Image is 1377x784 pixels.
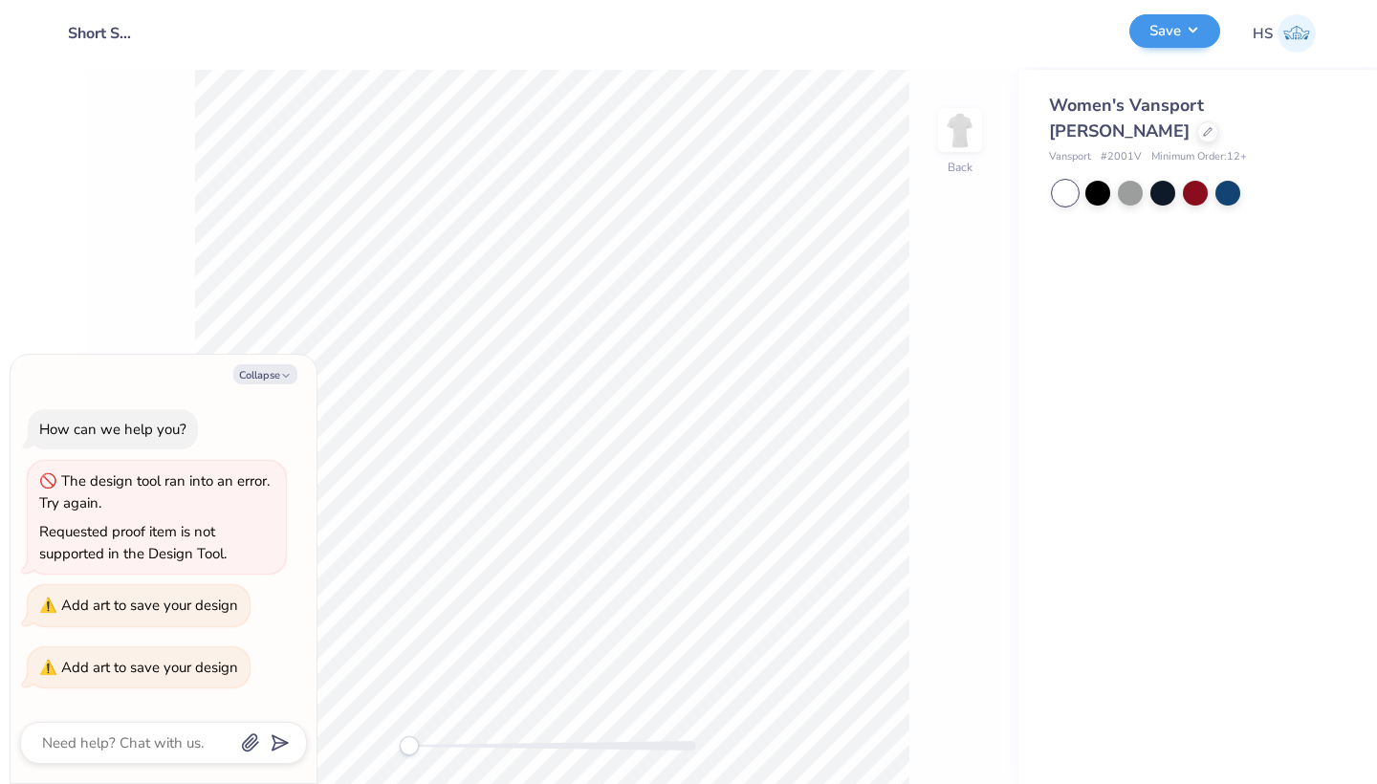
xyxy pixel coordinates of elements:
img: Helen Slacik [1278,14,1316,53]
span: Minimum Order: 12 + [1151,149,1247,165]
div: Add art to save your design [61,658,238,677]
div: Accessibility label [400,736,419,755]
span: # 2001V [1101,149,1142,165]
input: Untitled Design [53,14,146,53]
div: How can we help you? [39,420,186,439]
button: Save [1129,14,1220,48]
span: Vansport [1049,149,1091,165]
div: Add art to save your design [61,596,238,615]
a: HS [1244,14,1324,53]
div: The design tool ran into an error. Try again. [39,471,270,512]
img: Back [941,111,979,149]
div: Requested proof item is not supported in the Design Tool. [39,522,227,563]
div: Back [948,159,973,176]
button: Collapse [233,364,297,384]
span: HS [1253,23,1273,45]
span: Women's Vansport [PERSON_NAME] [1049,94,1204,142]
